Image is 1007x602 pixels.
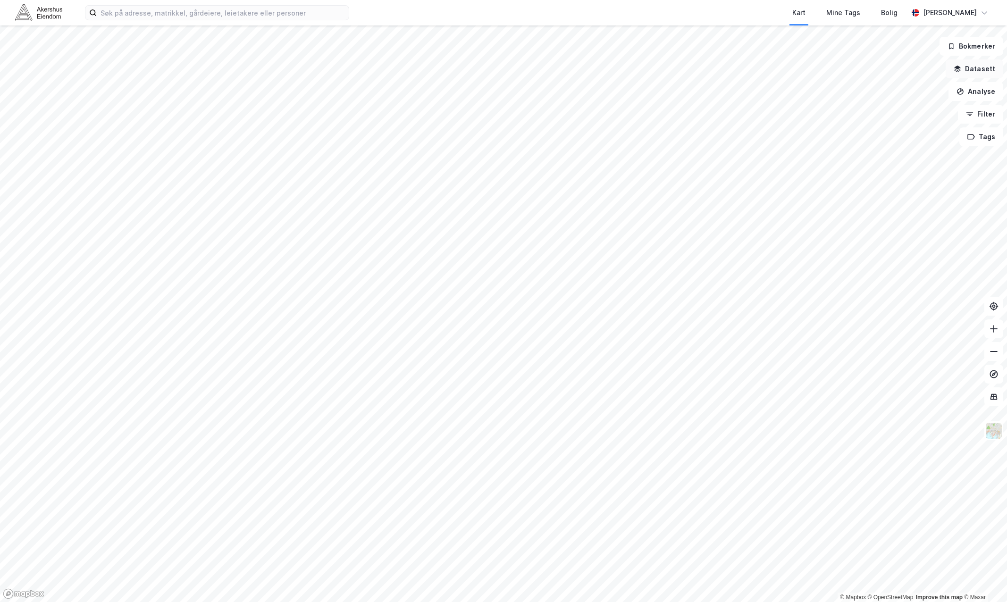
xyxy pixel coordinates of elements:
[792,7,806,18] div: Kart
[960,557,1007,602] iframe: Chat Widget
[946,59,1003,78] button: Datasett
[959,127,1003,146] button: Tags
[958,105,1003,124] button: Filter
[940,37,1003,56] button: Bokmerker
[948,82,1003,101] button: Analyse
[840,594,866,601] a: Mapbox
[97,6,349,20] input: Søk på adresse, matrikkel, gårdeiere, leietakere eller personer
[985,422,1003,440] img: Z
[960,557,1007,602] div: Kontrollprogram for chat
[923,7,977,18] div: [PERSON_NAME]
[826,7,860,18] div: Mine Tags
[3,588,44,599] a: Mapbox homepage
[868,594,914,601] a: OpenStreetMap
[881,7,898,18] div: Bolig
[15,4,62,21] img: akershus-eiendom-logo.9091f326c980b4bce74ccdd9f866810c.svg
[916,594,963,601] a: Improve this map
